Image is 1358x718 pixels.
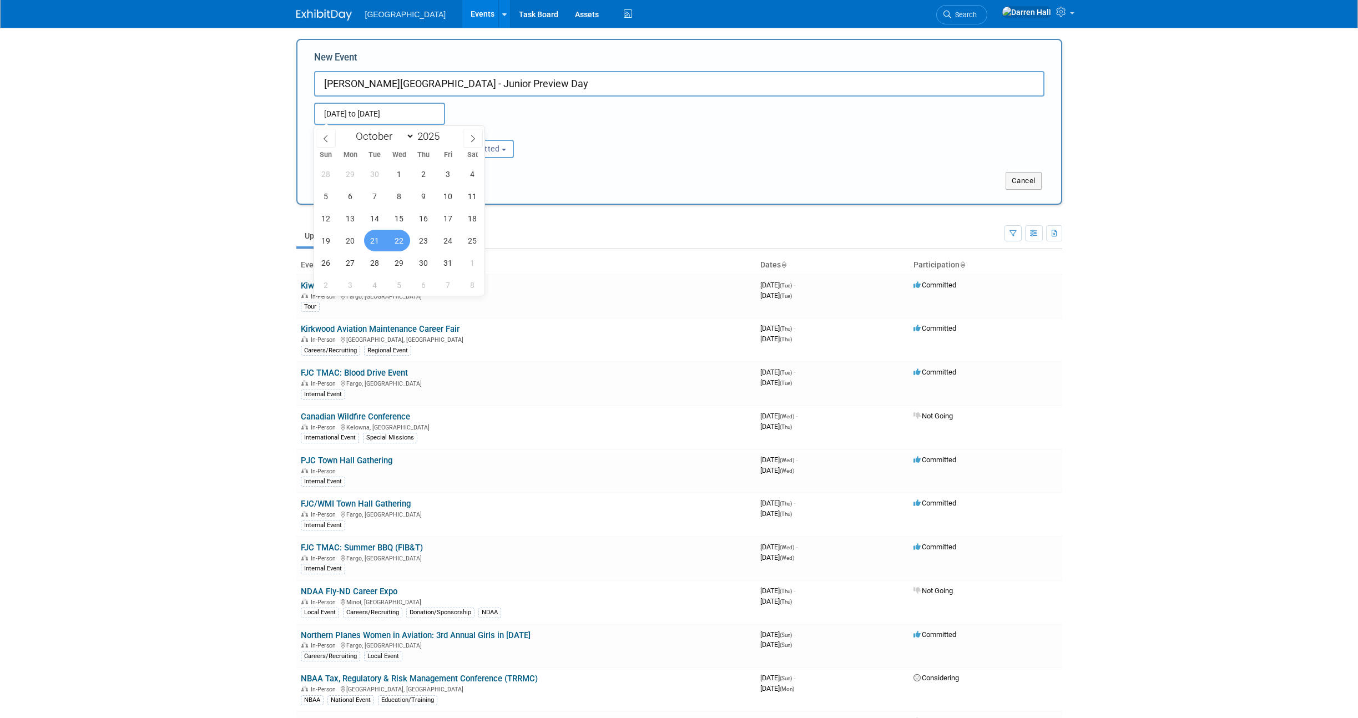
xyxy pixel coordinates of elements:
div: National Event [327,695,374,705]
img: In-Person Event [301,424,308,429]
div: [GEOGRAPHIC_DATA], [GEOGRAPHIC_DATA] [301,335,751,343]
div: Fargo, [GEOGRAPHIC_DATA] [301,291,751,300]
span: [DATE] [760,597,792,605]
span: [DATE] [760,378,792,387]
span: Committed [913,630,956,639]
span: October 27, 2025 [340,252,361,274]
span: (Sun) [780,632,792,638]
span: [DATE] [760,674,795,682]
a: Search [936,5,987,24]
input: Start Date - End Date [314,103,445,125]
span: (Tue) [780,380,792,386]
span: October 1, 2025 [388,163,410,185]
span: (Thu) [780,511,792,517]
a: Kiwanis Club | Tour + Lunch [301,281,402,291]
img: In-Person Event [301,686,308,691]
span: September 29, 2025 [340,163,361,185]
span: (Thu) [780,424,792,430]
span: - [794,586,795,595]
span: [DATE] [760,509,792,518]
span: September 30, 2025 [364,163,386,185]
div: NBAA [301,695,324,705]
img: ExhibitDay [296,9,352,21]
label: New Event [314,51,357,68]
span: September 28, 2025 [315,163,337,185]
span: [DATE] [760,412,797,420]
span: October 5, 2025 [315,185,337,207]
a: PJC Town Hall Gathering [301,456,392,466]
div: Fargo, [GEOGRAPHIC_DATA] [301,553,751,562]
span: October 8, 2025 [388,185,410,207]
input: Year [415,130,448,143]
div: Special Missions [363,433,417,443]
span: Committed [913,324,956,332]
img: In-Person Event [301,380,308,386]
span: [DATE] [760,684,794,692]
span: October 3, 2025 [437,163,459,185]
img: In-Person Event [301,468,308,473]
span: October 2, 2025 [413,163,435,185]
span: In-Person [311,424,339,431]
div: NDAA [478,608,501,618]
img: In-Person Event [301,293,308,299]
span: October 28, 2025 [364,252,386,274]
span: Thu [411,151,436,159]
span: In-Person [311,380,339,387]
span: (Tue) [780,282,792,289]
span: Sat [460,151,484,159]
div: Kelowna, [GEOGRAPHIC_DATA] [301,422,751,431]
div: Regional Event [364,346,411,356]
span: October 17, 2025 [437,208,459,229]
span: Committed [913,543,956,551]
span: Sun [314,151,339,159]
span: [DATE] [760,553,794,562]
span: [DATE] [760,630,795,639]
div: Internal Event [301,520,345,530]
div: Careers/Recruiting [301,651,360,661]
input: Name of Trade Show / Conference [314,71,1044,97]
span: Tue [362,151,387,159]
span: October 16, 2025 [413,208,435,229]
span: In-Person [311,336,339,343]
div: Careers/Recruiting [301,346,360,356]
th: Event [296,256,756,275]
span: October 30, 2025 [413,252,435,274]
div: Attendance / Format: [314,125,422,139]
span: [DATE] [760,422,792,431]
img: In-Person Event [301,511,308,517]
span: [DATE] [760,466,794,474]
div: Internal Event [301,477,345,487]
span: - [796,543,797,551]
span: Not Going [913,412,953,420]
span: Considering [913,674,959,682]
img: In-Person Event [301,555,308,560]
span: - [794,368,795,376]
span: (Tue) [780,293,792,299]
span: Search [951,11,977,19]
a: Sort by Start Date [781,260,786,269]
img: In-Person Event [301,336,308,342]
span: [DATE] [760,324,795,332]
span: October 19, 2025 [315,230,337,251]
th: Participation [909,256,1062,275]
a: Kirkwood Aviation Maintenance Career Fair [301,324,460,334]
span: October 15, 2025 [388,208,410,229]
span: November 1, 2025 [462,252,483,274]
img: In-Person Event [301,642,308,648]
span: (Thu) [780,588,792,594]
span: - [794,324,795,332]
span: October 24, 2025 [437,230,459,251]
span: October 20, 2025 [340,230,361,251]
span: November 8, 2025 [462,274,483,296]
span: Committed [913,499,956,507]
span: October 12, 2025 [315,208,337,229]
th: Dates [756,256,909,275]
span: [DATE] [760,456,797,464]
span: Committed [913,281,956,289]
span: (Thu) [780,336,792,342]
a: FJC TMAC: Blood Drive Event [301,368,408,378]
span: October 29, 2025 [388,252,410,274]
div: International Event [301,433,359,443]
span: October 9, 2025 [413,185,435,207]
span: October 4, 2025 [462,163,483,185]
